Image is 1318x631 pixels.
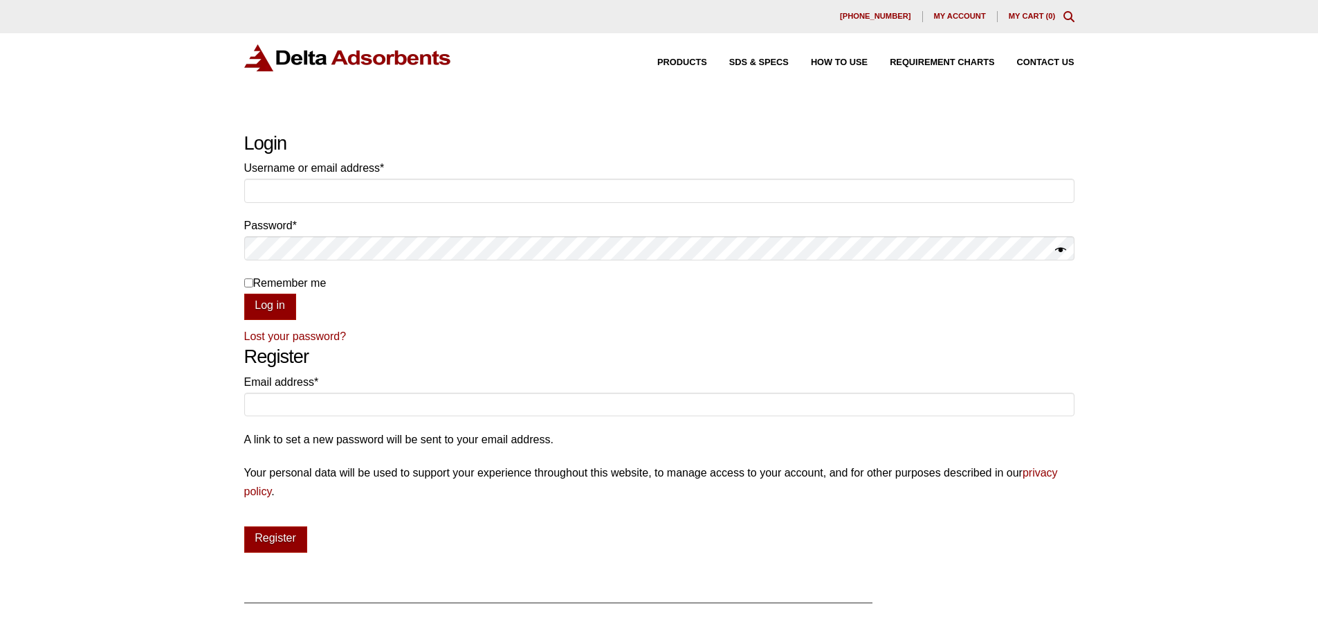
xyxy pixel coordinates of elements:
p: Your personal data will be used to support your experience throughout this website, to manage acc... [244,463,1074,501]
input: Remember me [244,278,253,287]
a: Products [635,58,707,67]
span: How to Use [811,58,868,67]
button: Log in [244,294,296,320]
span: [PHONE_NUMBER] [840,12,911,20]
button: Show password [1055,241,1066,260]
button: Register [244,526,307,553]
a: Requirement Charts [868,58,994,67]
label: Email address [244,373,1074,391]
a: privacy policy [244,467,1058,497]
span: SDS & SPECS [729,58,789,67]
a: SDS & SPECS [707,58,789,67]
a: How to Use [789,58,868,67]
h2: Login [244,132,1074,155]
span: My account [934,12,986,20]
h2: Register [244,346,1074,368]
a: My account [923,11,998,22]
a: Lost your password? [244,330,347,342]
a: [PHONE_NUMBER] [829,11,923,22]
label: Username or email address [244,159,1074,177]
span: Contact Us [1017,58,1074,67]
img: Delta Adsorbents [244,44,452,71]
span: Remember me [253,277,327,289]
span: Products [657,58,707,67]
span: 0 [1048,12,1052,20]
p: A link to set a new password will be sent to your email address. [244,430,1074,449]
div: Toggle Modal Content [1063,11,1074,22]
label: Password [244,216,1074,235]
span: Requirement Charts [890,58,994,67]
a: Contact Us [995,58,1074,67]
a: My Cart (0) [1009,12,1056,20]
